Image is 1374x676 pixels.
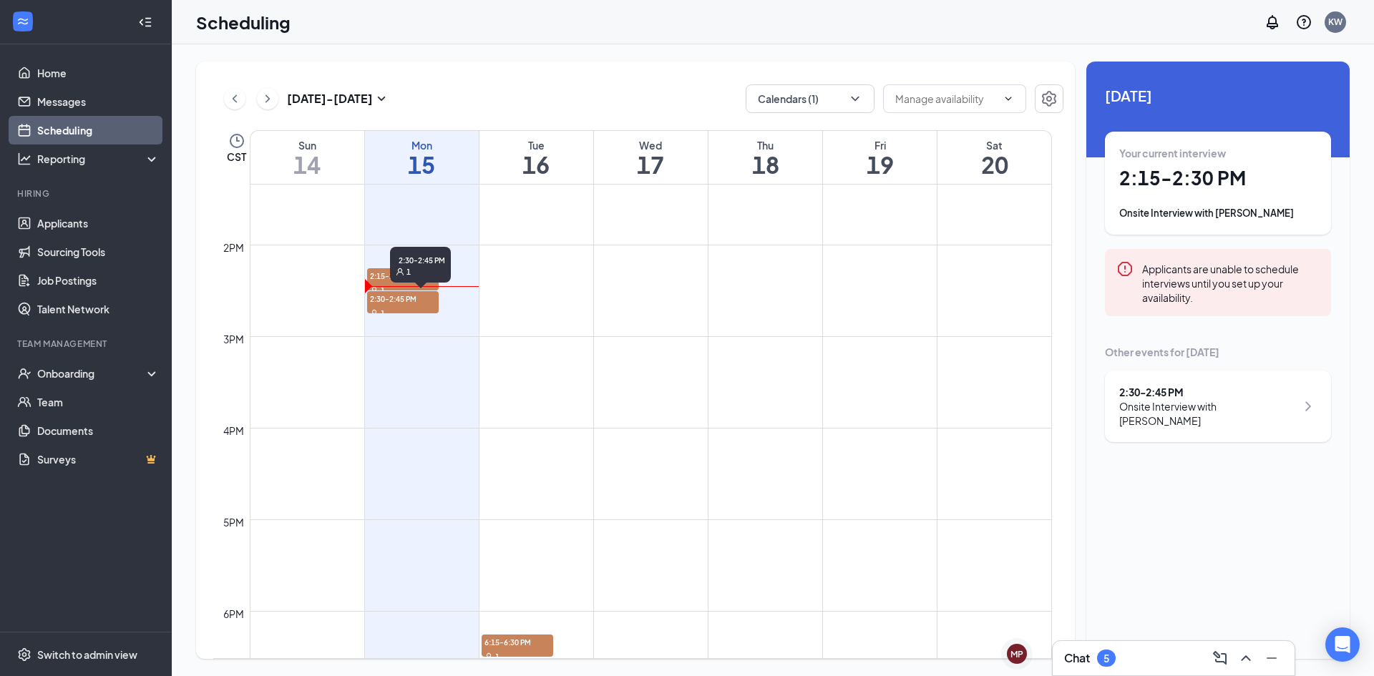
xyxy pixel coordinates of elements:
div: Sun [250,138,364,152]
div: Wed [594,138,708,152]
a: Job Postings [37,266,160,295]
div: 5 [1103,652,1109,665]
input: Manage availability [895,91,997,107]
svg: WorkstreamLogo [16,14,30,29]
svg: Clock [228,132,245,150]
div: Onsite Interview with [PERSON_NAME] [1119,206,1317,220]
a: September 19, 2025 [823,131,937,184]
a: Team [37,388,160,416]
a: September 14, 2025 [250,131,364,184]
svg: User [370,309,379,318]
h1: 15 [365,152,479,177]
div: Hiring [17,187,157,200]
span: CST [227,150,246,164]
button: Settings [1035,84,1063,113]
div: Onboarding [37,366,147,381]
a: September 20, 2025 [937,131,1051,184]
div: 6pm [220,606,247,622]
h1: 19 [823,152,937,177]
div: Onsite Interview with [PERSON_NAME] [1119,399,1296,428]
div: Mon [365,138,479,152]
div: Thu [708,138,822,152]
svg: ChevronRight [260,90,275,107]
div: Reporting [37,152,160,166]
svg: ChevronDown [848,92,862,106]
button: Calendars (1)ChevronDown [746,84,874,113]
h1: Scheduling [196,10,291,34]
a: Documents [37,416,160,445]
button: ComposeMessage [1209,647,1232,670]
h3: [DATE] - [DATE] [287,91,373,107]
svg: Settings [17,647,31,662]
svg: Settings [1041,90,1058,107]
svg: ComposeMessage [1212,650,1229,667]
a: Messages [37,87,160,116]
button: Minimize [1260,647,1283,670]
svg: SmallChevronDown [373,90,390,107]
svg: User [484,652,493,661]
h1: 18 [708,152,822,177]
h1: 2:15 - 2:30 PM [1119,166,1317,190]
div: 2:30 - 2:45 PM [1119,385,1296,399]
svg: Collapse [138,15,152,29]
div: Other events for [DATE] [1105,345,1331,359]
a: September 15, 2025 [365,131,479,184]
a: Applicants [37,209,160,237]
svg: UserCheck [17,366,31,381]
div: Team Management [17,338,157,350]
a: Scheduling [37,116,160,144]
span: 6:15-6:30 PM [482,635,553,649]
div: Fri [823,138,937,152]
div: Your current interview [1119,146,1317,160]
span: 2:15-2:30 PM [367,268,439,283]
a: Home [37,59,160,87]
div: 4pm [220,423,247,439]
svg: QuestionInfo [1295,14,1312,31]
span: 1 [381,308,385,318]
div: 3pm [220,331,247,347]
h1: 17 [594,152,708,177]
h1: 16 [479,152,593,177]
svg: Minimize [1263,650,1280,667]
span: 2:30-2:45 PM [396,253,445,267]
button: ChevronLeft [224,88,245,109]
button: ChevronRight [257,88,278,109]
span: 1 [406,267,411,277]
a: September 18, 2025 [708,131,822,184]
h1: 14 [250,152,364,177]
svg: ChevronRight [1300,398,1317,415]
h3: Chat [1064,650,1090,666]
svg: Error [1116,260,1134,278]
svg: ChevronUp [1237,650,1254,667]
div: Tue [479,138,593,152]
svg: Notifications [1264,14,1281,31]
button: ChevronUp [1234,647,1257,670]
svg: ChevronDown [1003,93,1014,104]
div: MP [1010,648,1023,660]
svg: User [396,268,404,276]
span: 1 [381,285,385,295]
span: 2:30-2:45 PM [367,291,439,305]
div: Applicants are unable to schedule interviews until you set up your availability. [1142,260,1320,305]
a: September 17, 2025 [594,131,708,184]
div: Open Intercom Messenger [1325,627,1360,662]
a: September 16, 2025 [479,131,593,184]
div: 5pm [220,514,247,530]
div: 2pm [220,240,247,255]
h1: 20 [937,152,1051,177]
svg: User [370,286,379,295]
a: Talent Network [37,295,160,323]
div: Switch to admin view [37,647,137,662]
svg: ChevronLeft [228,90,242,107]
a: Sourcing Tools [37,237,160,266]
a: SurveysCrown [37,445,160,474]
div: KW [1328,16,1343,28]
span: 1 [495,652,500,662]
svg: Analysis [17,152,31,166]
div: Sat [937,138,1051,152]
span: [DATE] [1105,84,1331,107]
